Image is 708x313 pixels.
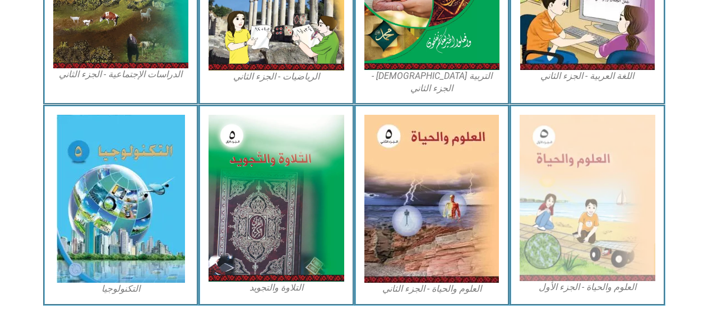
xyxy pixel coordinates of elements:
[209,71,344,83] figcaption: الرياضيات - الجزء الثاني
[209,282,344,294] figcaption: التلاوة والتجويد
[520,281,655,293] figcaption: العلوم والحياة - الجزء الأول
[364,70,500,95] figcaption: التربية [DEMOGRAPHIC_DATA] - الجزء الثاني
[520,70,655,82] figcaption: اللغة العربية - الجزء الثاني
[53,68,189,81] figcaption: الدراسات الإجتماعية - الجزء الثاني
[53,283,189,295] figcaption: التكنولوجيا
[364,283,500,295] figcaption: العلوم والحياة - الجزء الثاني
